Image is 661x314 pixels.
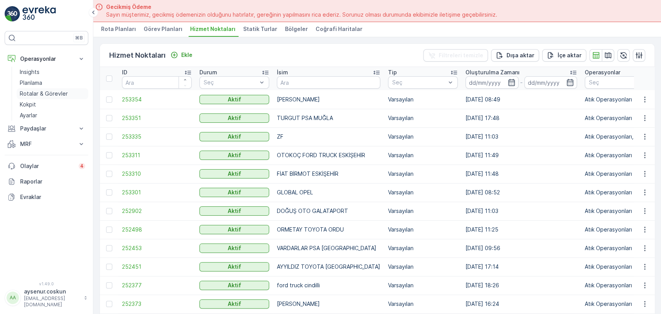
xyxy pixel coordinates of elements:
[392,79,446,86] p: Seç
[273,146,384,165] td: OTOKOÇ FORD TRUCK ESKİŞEHİR
[17,110,88,121] a: Ayarlar
[228,96,241,103] p: Aktif
[199,281,269,290] button: Aktif
[285,25,308,33] span: Bölgeler
[277,76,380,89] input: Ara
[462,146,581,165] td: [DATE] 11:49
[122,226,192,233] a: 252498
[106,208,112,214] div: Toggle Row Selected
[5,189,88,205] a: Evraklar
[122,69,127,76] p: ID
[199,299,269,309] button: Aktif
[106,11,497,19] span: Sayın müşterimiz, gecikmiş ödemenizin olduğunu hatırlatır, gereğinin yapılmasını rica ederiz. Sor...
[106,134,112,140] div: Toggle Row Selected
[20,125,73,132] p: Paydaşlar
[199,244,269,253] button: Aktif
[491,49,539,62] button: Dışa aktar
[106,3,497,11] span: Gecikmiş Ödeme
[106,226,112,233] div: Toggle Row Selected
[144,25,182,33] span: Görev Planları
[122,170,192,178] a: 253310
[122,151,192,159] span: 253311
[384,90,462,109] td: Varsayılan
[558,51,582,59] p: İçe aktar
[384,165,462,183] td: Varsayılan
[384,109,462,127] td: Varsayılan
[20,55,73,63] p: Operasyonlar
[190,25,235,33] span: Hizmet Noktaları
[462,295,581,313] td: [DATE] 16:24
[462,220,581,239] td: [DATE] 11:25
[106,96,112,103] div: Toggle Row Selected
[106,282,112,288] div: Toggle Row Selected
[462,127,581,146] td: [DATE] 11:03
[5,6,20,22] img: logo
[22,6,56,22] img: logo_light-DOdMpM7g.png
[122,300,192,308] a: 252373
[384,183,462,202] td: Varsayılan
[122,189,192,196] a: 253301
[462,165,581,183] td: [DATE] 11:48
[20,162,74,170] p: Olaylar
[199,113,269,123] button: Aktif
[106,264,112,270] div: Toggle Row Selected
[423,49,488,62] button: Filtreleri temizle
[462,276,581,295] td: [DATE] 18:26
[273,276,384,295] td: ford truck cindilli
[228,151,241,159] p: Aktif
[24,295,80,308] p: [EMAIL_ADDRESS][DOMAIN_NAME]
[122,263,192,271] a: 252451
[228,133,241,141] p: Aktif
[439,51,483,59] p: Filtreleri temizle
[462,202,581,220] td: [DATE] 11:03
[273,127,384,146] td: ZF
[199,151,269,160] button: Aktif
[5,158,88,174] a: Olaylar4
[106,189,112,196] div: Toggle Row Selected
[24,288,80,295] p: aysenur.coskun
[462,257,581,276] td: [DATE] 17:14
[384,295,462,313] td: Varsayılan
[20,101,36,108] p: Kokpit
[101,25,136,33] span: Rota Planları
[273,295,384,313] td: [PERSON_NAME]
[106,152,112,158] div: Toggle Row Selected
[17,99,88,110] a: Kokpit
[228,281,241,289] p: Aktif
[273,90,384,109] td: [PERSON_NAME]
[273,257,384,276] td: AYYILDIZ TOYOTA [GEOGRAPHIC_DATA]
[316,25,362,33] span: Coğrafi Haritalar
[462,90,581,109] td: [DATE] 08:49
[384,127,462,146] td: Varsayılan
[384,220,462,239] td: Varsayılan
[20,90,68,98] p: Rotalar & Görevler
[122,244,192,252] a: 252453
[465,76,518,89] input: dd/mm/yyyy
[20,112,37,119] p: Ayarlar
[465,69,520,76] p: Oluşturulma Zamanı
[199,95,269,104] button: Aktif
[122,207,192,215] a: 252902
[122,114,192,122] span: 253351
[20,140,73,148] p: MRF
[199,225,269,234] button: Aktif
[5,51,88,67] button: Operasyonlar
[524,76,577,89] input: dd/mm/yyyy
[17,88,88,99] a: Rotalar & Görevler
[5,288,88,308] button: AAaysenur.coskun[EMAIL_ADDRESS][DOMAIN_NAME]
[199,69,217,76] p: Durum
[273,109,384,127] td: TURGUT PSA MUĞLA
[228,244,241,252] p: Aktif
[109,50,166,61] p: Hizmet Noktaları
[17,77,88,88] a: Planlama
[384,257,462,276] td: Varsayılan
[199,206,269,216] button: Aktif
[181,51,192,59] p: Ekle
[122,96,192,103] a: 253354
[106,171,112,177] div: Toggle Row Selected
[106,301,112,307] div: Toggle Row Selected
